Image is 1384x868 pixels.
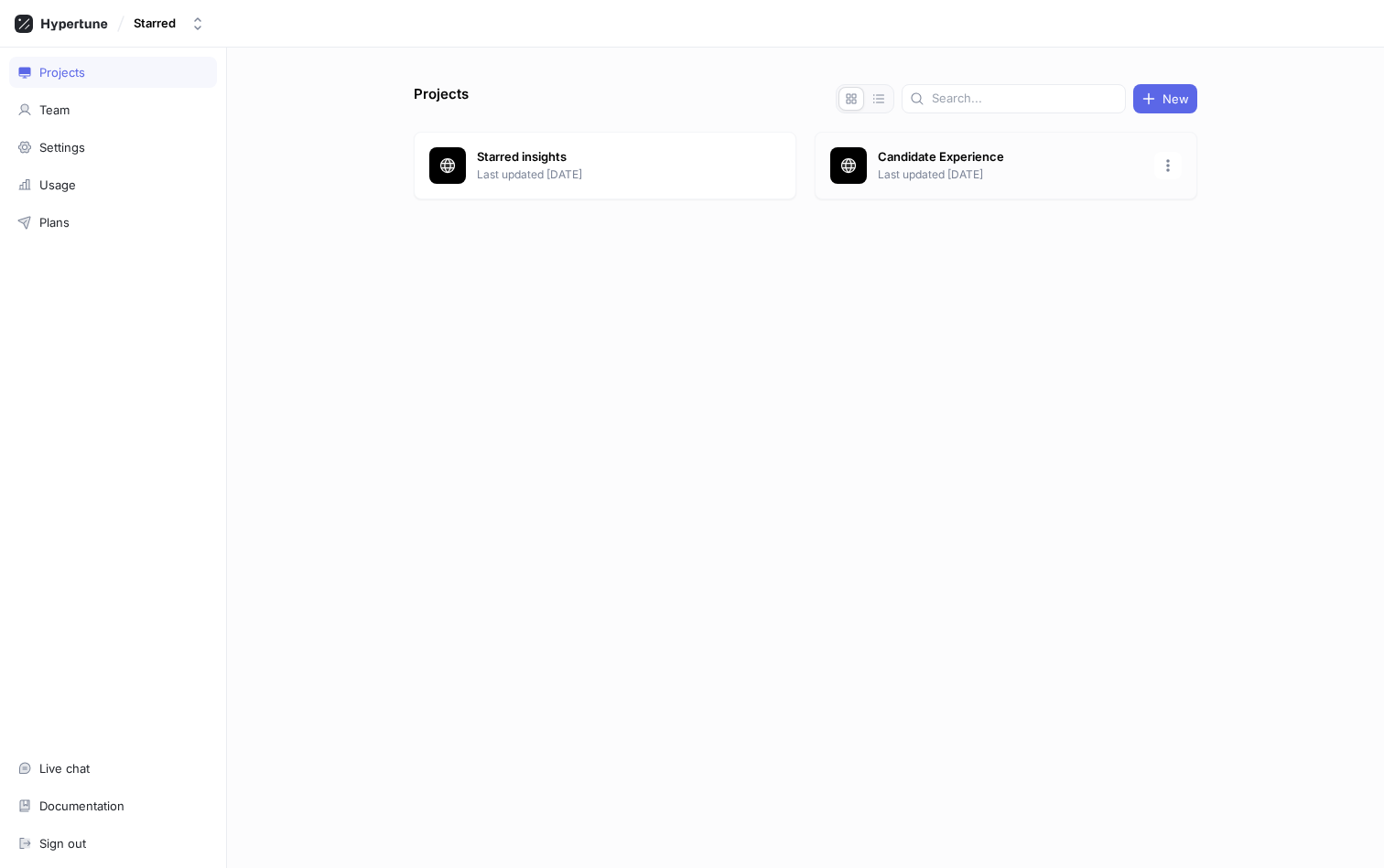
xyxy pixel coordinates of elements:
[477,166,742,183] p: Last updated [DATE]
[39,836,86,851] div: Sign out
[9,132,217,163] a: Settings
[9,57,217,88] a: Projects
[39,177,76,192] div: Usage
[39,798,124,813] div: Documentation
[477,148,742,166] p: Starred insights
[9,207,217,238] a: Plans
[126,8,212,38] button: Starred
[39,761,90,776] div: Live chat
[1133,84,1197,113] button: New
[9,94,217,125] a: Team
[878,166,1143,183] p: Last updated [DATE]
[39,140,85,155] div: Settings
[878,148,1143,166] p: Candidate Experience
[414,84,469,113] p: Projects
[1162,93,1189,104] span: New
[39,102,70,117] div: Team
[9,790,217,821] a: Documentation
[39,65,85,80] div: Projects
[39,215,70,230] div: Plans
[9,169,217,200] a: Usage
[932,90,1118,108] input: Search...
[134,16,176,31] div: Starred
